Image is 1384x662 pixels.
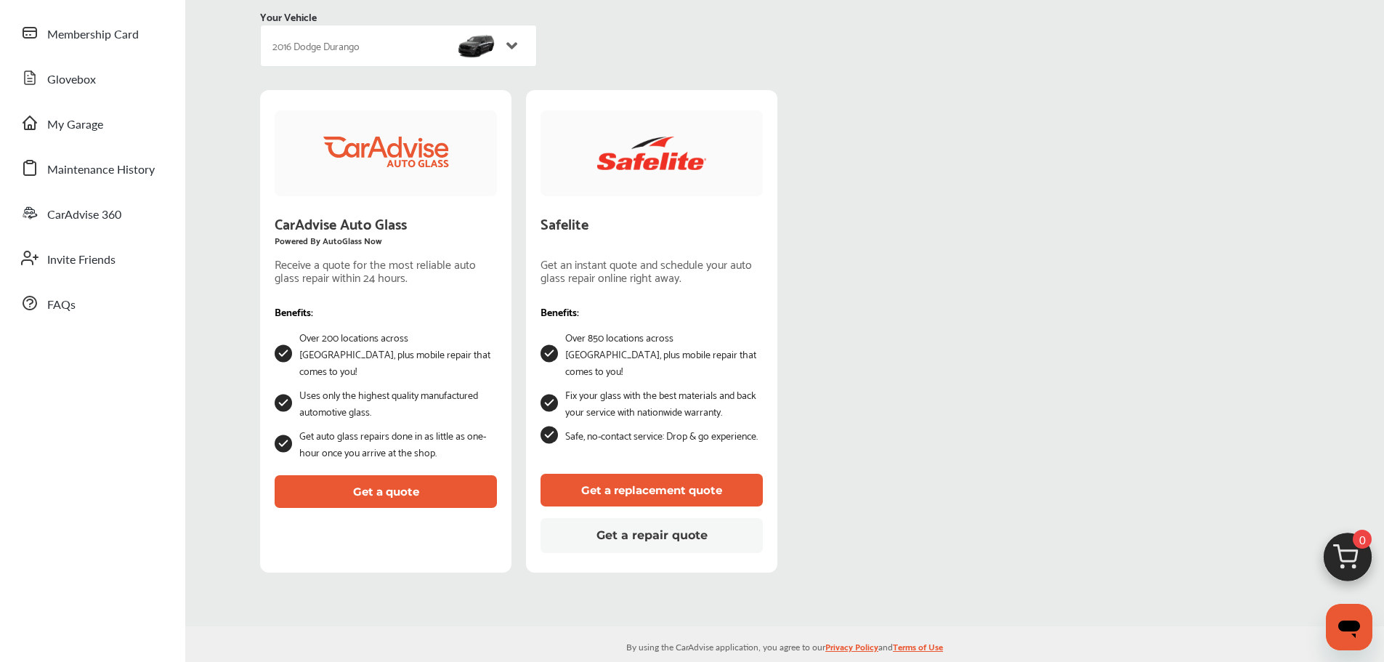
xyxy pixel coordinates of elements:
a: FAQs [13,284,171,322]
button: Get a repair quote [541,518,763,553]
p: Safe, no-contact service: Drop & go experience. [565,427,758,443]
span: Maintenance History [47,161,155,179]
img: safelite.702c2fb8.svg [588,137,716,170]
a: CarAdvise 360 [13,194,171,232]
span: 0 [1353,530,1372,549]
a: Privacy Policy [825,639,878,661]
p: Receive a quote for the most reliable auto glass repair within 24 hours. [275,257,497,298]
p: Fix your glass with the best materials and back your service with nationwide warranty. [565,386,763,419]
p: Uses only the highest quality manufactured automotive glass. [299,386,497,419]
a: My Garage [13,104,171,142]
p: Your Vehicle [260,8,1308,25]
img: cart_icon.3d0951e8.svg [1313,526,1383,596]
span: FAQs [47,296,76,315]
a: Membership Card [13,14,171,52]
a: Terms of Use [893,639,943,661]
span: CarAdvise 360 [47,206,121,225]
a: Invite Friends [13,239,171,277]
p: Over 200 locations across [GEOGRAPHIC_DATA], plus mobile repair that comes to you! [299,328,497,379]
p: Benefits: [275,303,497,320]
iframe: Button to launch messaging window [1326,604,1372,650]
span: Membership Card [47,25,139,44]
span: 2016 Dodge Durango [272,40,360,52]
p: Benefits: [541,303,763,320]
button: Get a replacement quote [541,474,763,506]
p: Safelite [541,211,763,235]
p: Get an instant quote and schedule your auto glass repair online right away. [541,257,763,298]
p: CarAdvise Auto Glass [275,211,497,235]
p: Get auto glass repairs done in as little as one-hour once you arrive at the shop. [299,427,497,460]
a: Maintenance History [13,149,171,187]
a: Glovebox [13,59,171,97]
p: By using the CarAdvise application, you agree to our and [185,639,1384,654]
img: carAdvise_autoglass.70c33048.svg [323,137,450,170]
p: Powered By AutoGlass Now [275,235,497,246]
p: Over 850 locations across [GEOGRAPHIC_DATA], plus mobile repair that comes to you! [565,328,763,379]
button: Get a quote [275,475,497,508]
span: Glovebox [47,70,96,89]
span: Invite Friends [47,251,116,270]
img: mobile_11113_st0640_046.jpg [457,31,495,60]
span: My Garage [47,116,103,134]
